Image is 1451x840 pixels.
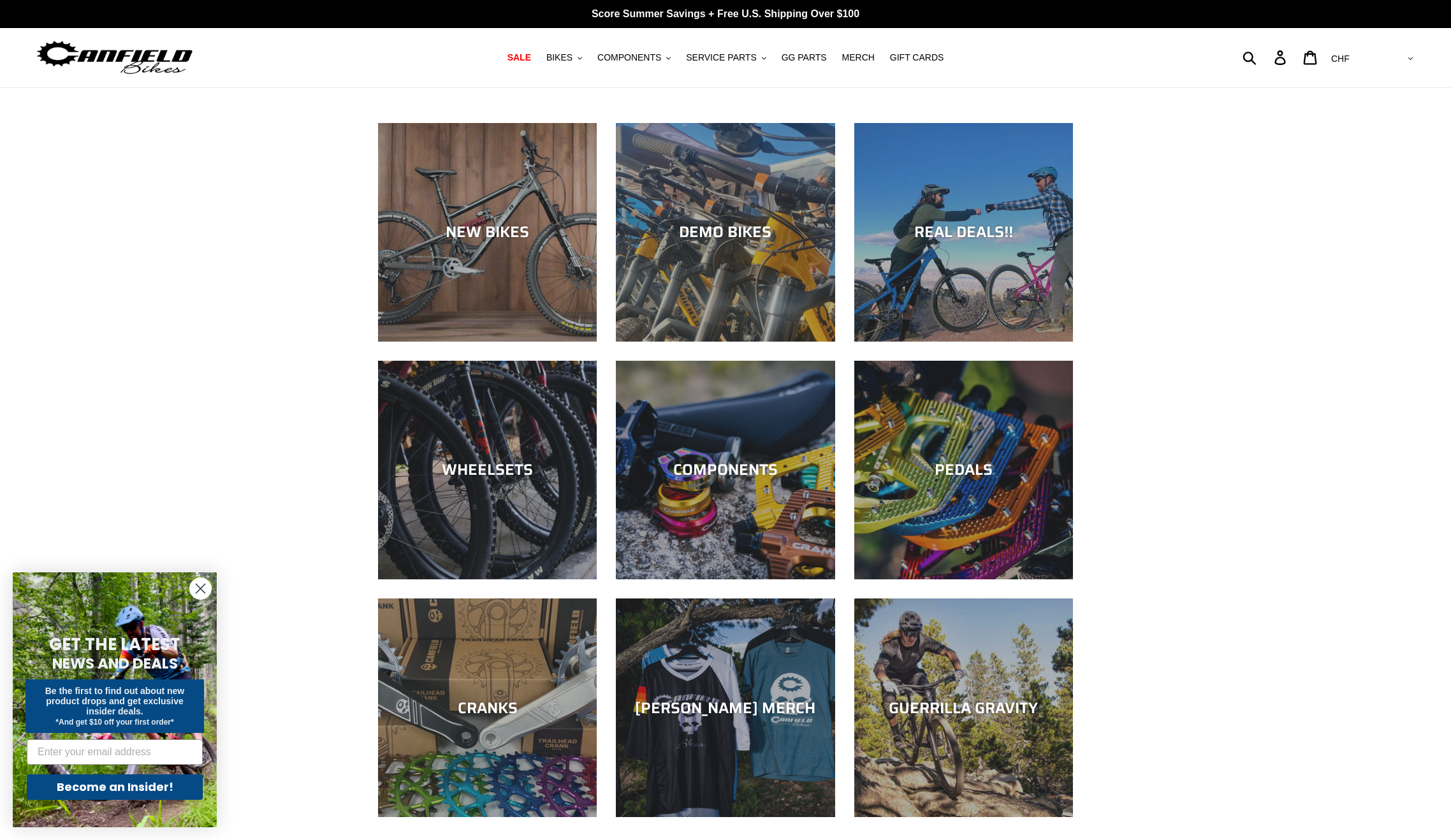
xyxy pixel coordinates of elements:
span: GET THE LATEST [49,633,180,656]
button: BIKES [540,49,588,66]
input: Search [1250,43,1282,71]
div: WHEELSETS [378,461,597,479]
a: GG PARTS [775,49,833,66]
span: GG PARTS [782,52,827,63]
a: REAL DEALS!! [854,123,1073,342]
a: NEW BIKES [378,123,597,342]
span: MERCH [842,52,875,63]
span: *And get $10 off your first order* [55,718,173,727]
button: SERVICE PARTS [680,49,772,66]
button: Become an Insider! [27,774,203,800]
input: Enter your email address [27,739,203,765]
div: NEW BIKES [378,223,597,242]
span: COMPONENTS [597,52,661,63]
div: [PERSON_NAME] MERCH [616,699,835,717]
div: COMPONENTS [616,461,835,479]
span: GIFT CARDS [890,52,944,63]
a: [PERSON_NAME] MERCH [616,598,835,817]
a: DEMO BIKES [616,123,835,342]
span: BIKES [546,52,572,63]
div: PEDALS [854,461,1073,479]
a: SALE [501,49,537,66]
div: CRANKS [378,699,597,717]
a: CRANKS [378,598,597,817]
div: DEMO BIKES [616,223,835,242]
button: Close dialog [189,577,212,600]
div: GUERRILLA GRAVITY [854,699,1073,717]
button: COMPONENTS [591,49,677,66]
a: GUERRILLA GRAVITY [854,598,1073,817]
span: SERVICE PARTS [686,52,756,63]
div: REAL DEALS!! [854,223,1073,242]
img: Canfield Bikes [35,38,194,78]
span: Be the first to find out about new product drops and get exclusive insider deals. [45,686,185,716]
span: SALE [507,52,531,63]
span: NEWS AND DEALS [52,653,178,674]
a: WHEELSETS [378,361,597,579]
a: MERCH [836,49,881,66]
a: COMPONENTS [616,361,835,579]
a: GIFT CARDS [884,49,951,66]
a: PEDALS [854,361,1073,579]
